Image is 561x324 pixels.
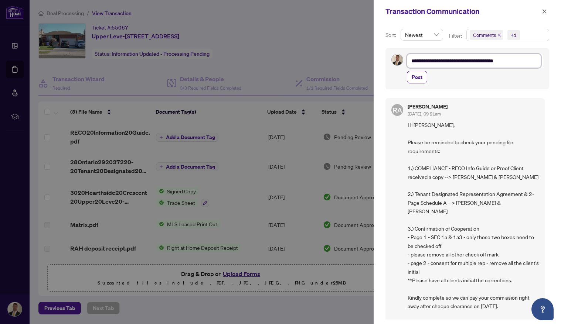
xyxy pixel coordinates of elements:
[531,298,554,320] button: Open asap
[405,29,439,40] span: Newest
[473,31,496,39] span: Comments
[470,30,503,40] span: Comments
[408,104,448,109] h5: [PERSON_NAME]
[385,6,540,17] div: Transaction Communication
[412,71,422,83] span: Post
[511,31,517,39] div: +1
[497,33,501,37] span: close
[408,111,441,117] span: [DATE], 09:21am
[393,105,402,115] span: RA
[392,54,403,65] img: Profile Icon
[385,31,398,39] p: Sort:
[449,32,463,40] p: Filter:
[542,9,547,14] span: close
[407,71,427,83] button: Post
